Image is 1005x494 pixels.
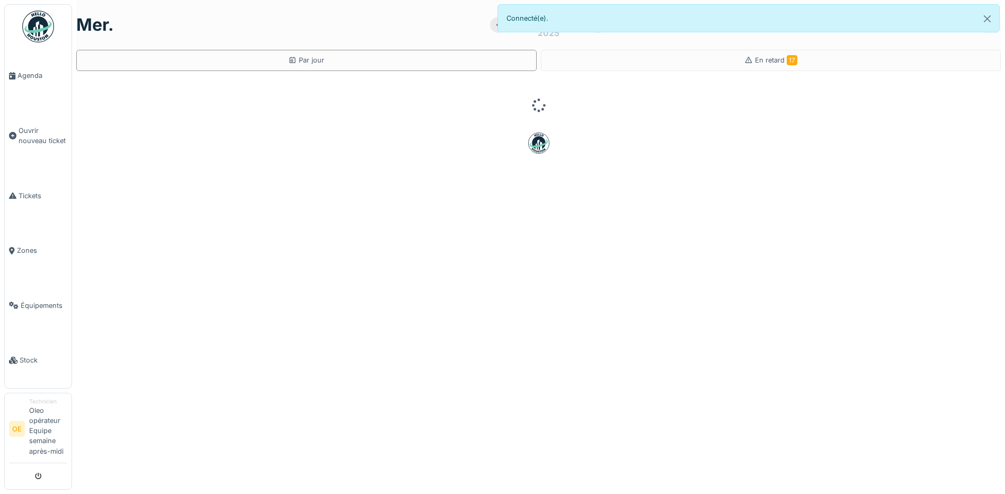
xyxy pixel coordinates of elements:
span: En retard [755,56,797,64]
span: Zones [17,245,67,255]
div: 2025 [538,27,559,39]
li: OE [9,421,25,437]
h1: mer. [76,15,114,35]
a: Tickets [5,168,72,223]
a: Agenda [5,48,72,103]
div: Technicien [29,398,67,405]
span: Agenda [17,70,67,81]
span: Ouvrir nouveau ticket [19,126,67,146]
img: badge-BVDL4wpA.svg [528,133,549,154]
span: Stock [20,355,67,365]
a: Zones [5,223,72,278]
a: Stock [5,333,72,388]
a: OE TechnicienOleo opérateur Equipe semaine après-midi [9,398,67,463]
div: Connecté(e). [497,4,1000,32]
span: 17 [787,55,797,65]
button: Close [975,5,999,33]
span: Équipements [21,301,67,311]
div: Par jour [288,55,324,65]
a: Ouvrir nouveau ticket [5,103,72,169]
li: Oleo opérateur Equipe semaine après-midi [29,398,67,461]
img: Badge_color-CXgf-gQk.svg [22,11,54,42]
a: Équipements [5,278,72,333]
span: Tickets [19,191,67,201]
